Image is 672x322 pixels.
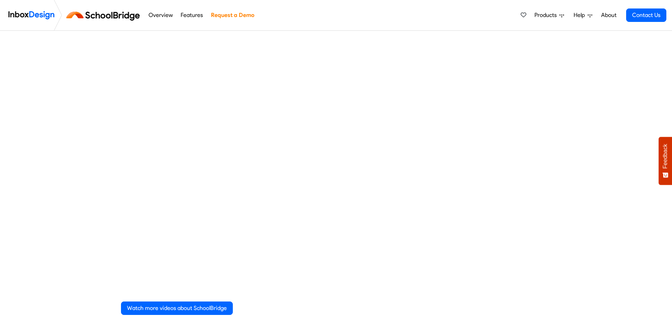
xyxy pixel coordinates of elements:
[65,7,144,24] img: schoolbridge logo
[626,8,666,22] a: Contact Us
[571,8,595,22] a: Help
[121,301,233,315] a: Watch more videos about SchoolBridge
[532,8,567,22] a: Products
[209,8,256,22] a: Request a Demo
[662,144,668,169] span: Feedback
[534,11,559,19] span: Products
[574,11,588,19] span: Help
[599,8,618,22] a: About
[179,8,205,22] a: Features
[659,137,672,185] button: Feedback - Show survey
[146,8,175,22] a: Overview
